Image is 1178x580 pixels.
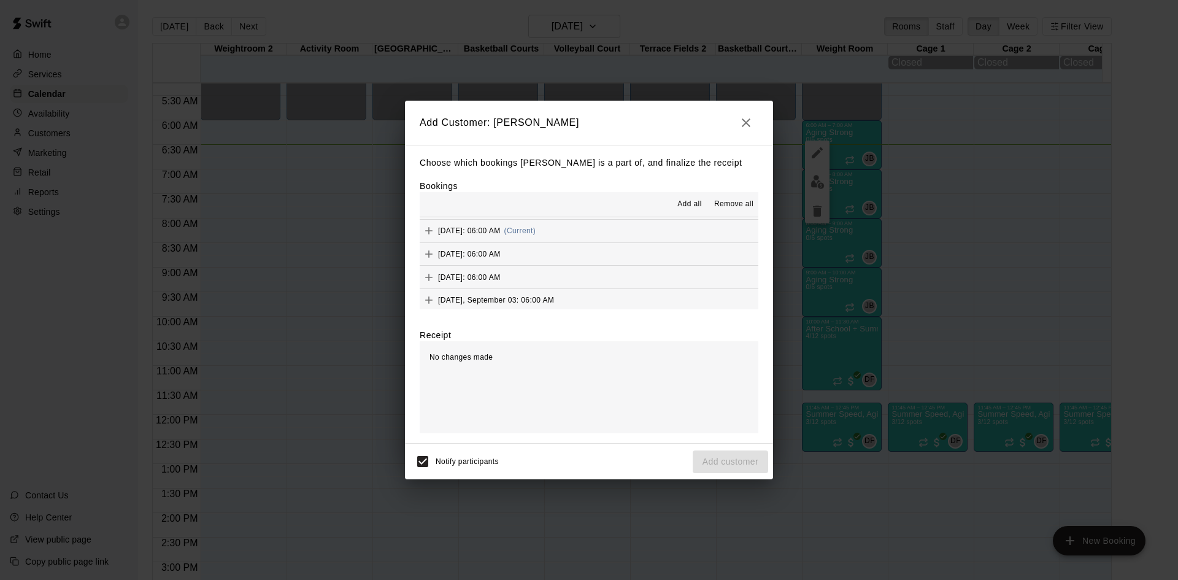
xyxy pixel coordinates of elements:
[714,198,753,211] span: Remove all
[420,289,758,312] button: Add[DATE], September 03: 06:00 AM
[677,198,702,211] span: Add all
[405,101,773,145] h2: Add Customer: [PERSON_NAME]
[709,195,758,214] button: Remove all
[438,296,554,304] span: [DATE], September 03: 06:00 AM
[420,155,758,171] p: Choose which bookings [PERSON_NAME] is a part of, and finalize the receipt
[438,249,501,258] span: [DATE]: 06:00 AM
[420,329,451,341] label: Receipt
[420,243,758,266] button: Add[DATE]: 06:00 AM
[420,249,438,258] span: Add
[420,266,758,288] button: Add[DATE]: 06:00 AM
[436,458,499,466] span: Notify participants
[670,195,709,214] button: Add all
[504,226,536,235] span: (Current)
[438,226,501,235] span: [DATE]: 06:00 AM
[420,220,758,242] button: Add[DATE]: 06:00 AM(Current)
[420,295,438,304] span: Add
[438,273,501,281] span: [DATE]: 06:00 AM
[420,226,438,235] span: Add
[420,181,458,191] label: Bookings
[429,353,493,362] span: No changes made
[420,272,438,281] span: Add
